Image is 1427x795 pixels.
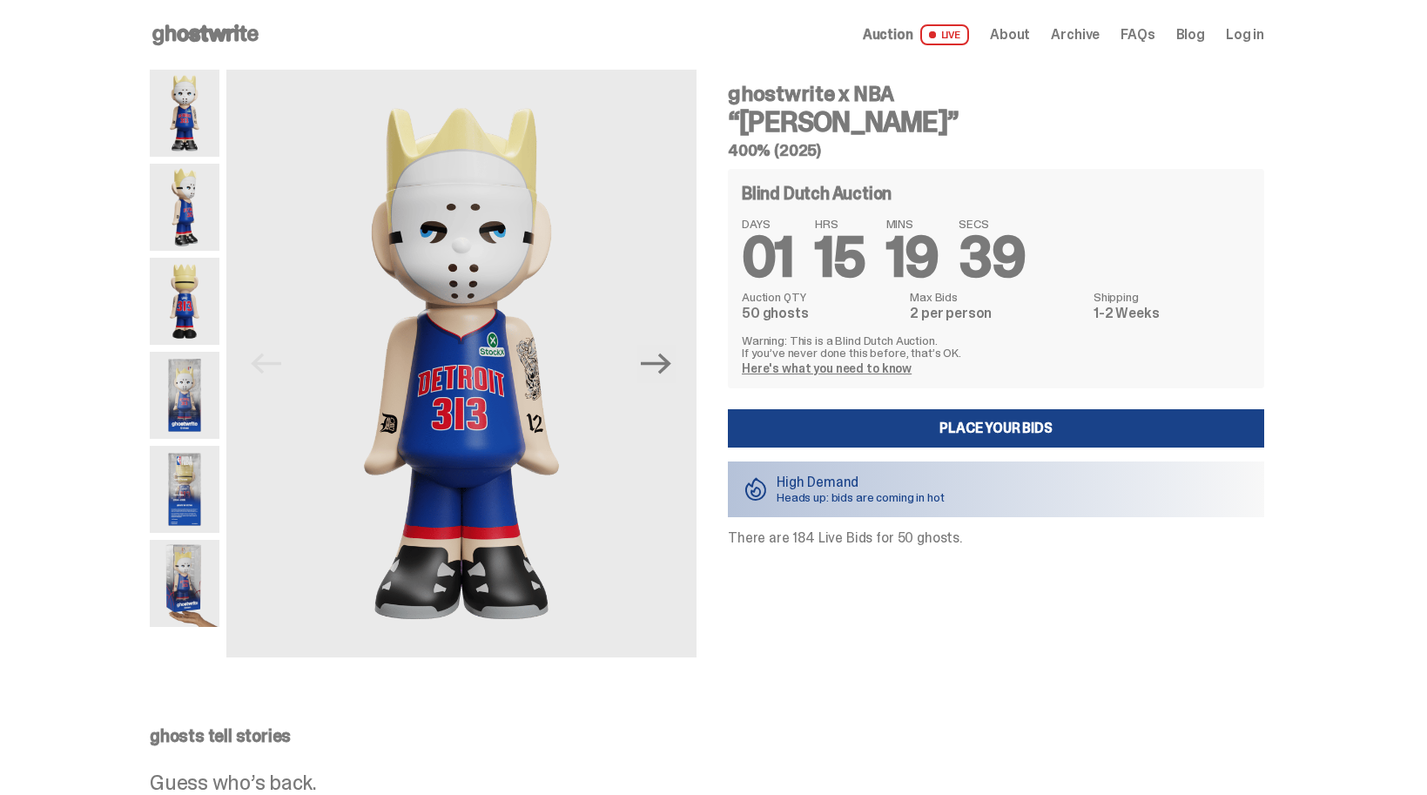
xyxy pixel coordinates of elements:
dt: Shipping [1094,291,1250,303]
p: High Demand [777,475,945,489]
p: ghosts tell stories [150,727,1264,744]
h5: 400% (2025) [728,143,1264,158]
img: Eminem_NBA_400_12.png [150,352,219,439]
h4: ghostwrite x NBA [728,84,1264,104]
dd: 2 per person [910,307,1083,320]
a: Archive [1051,28,1100,42]
dt: Max Bids [910,291,1083,303]
span: SECS [959,218,1025,230]
a: Place your Bids [728,409,1264,448]
span: 39 [959,221,1025,293]
a: Log in [1226,28,1264,42]
img: Copy%20of%20Eminem_NBA_400_6.png [150,258,219,345]
img: Eminem_NBA_400_13.png [150,446,219,533]
span: 19 [886,221,939,293]
a: Blog [1176,28,1205,42]
dd: 50 ghosts [742,307,899,320]
a: About [990,28,1030,42]
button: Next [637,345,676,383]
img: Copy%20of%20Eminem_NBA_400_1.png [150,70,219,157]
p: Heads up: bids are coming in hot [777,491,945,503]
dt: Auction QTY [742,291,899,303]
a: Here's what you need to know [742,360,912,376]
img: Copy%20of%20Eminem_NBA_400_3.png [150,164,219,251]
h3: “[PERSON_NAME]” [728,108,1264,136]
a: Auction LIVE [863,24,969,45]
img: Copy%20of%20Eminem_NBA_400_1.png [226,70,697,657]
h4: Blind Dutch Auction [742,185,892,202]
img: eminem%20scale.png [150,540,219,627]
span: 01 [742,221,794,293]
p: Warning: This is a Blind Dutch Auction. If you’ve never done this before, that’s OK. [742,334,1250,359]
p: There are 184 Live Bids for 50 ghosts. [728,531,1264,545]
span: LIVE [920,24,970,45]
span: HRS [815,218,865,230]
dd: 1-2 Weeks [1094,307,1250,320]
span: Auction [863,28,913,42]
span: 15 [815,221,865,293]
span: DAYS [742,218,794,230]
a: FAQs [1121,28,1154,42]
span: MINS [886,218,939,230]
